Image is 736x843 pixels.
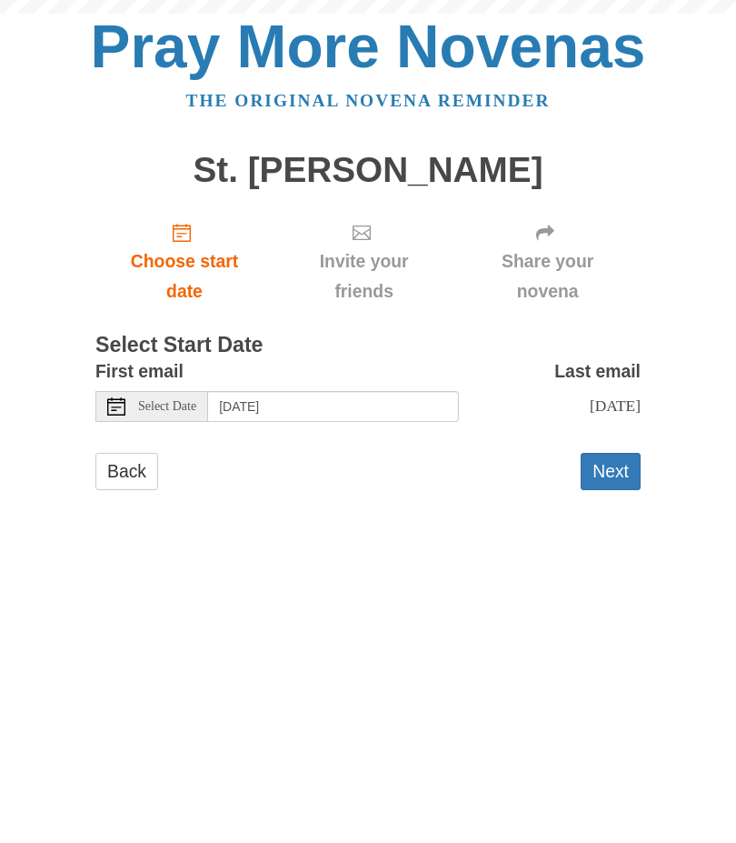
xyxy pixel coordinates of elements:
a: Pray More Novenas [91,13,646,80]
button: Next [581,453,641,490]
h3: Select Start Date [95,334,641,357]
span: Share your novena [472,246,622,306]
span: Choose start date [114,246,255,306]
a: The original novena reminder [186,91,551,110]
label: First email [95,356,184,386]
div: Click "Next" to confirm your start date first. [454,207,641,316]
div: Click "Next" to confirm your start date first. [274,207,454,316]
span: [DATE] [590,396,641,415]
span: Invite your friends [292,246,436,306]
h1: St. [PERSON_NAME] [95,151,641,190]
span: Select Date [138,400,196,413]
a: Choose start date [95,207,274,316]
a: Back [95,453,158,490]
label: Last email [554,356,641,386]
